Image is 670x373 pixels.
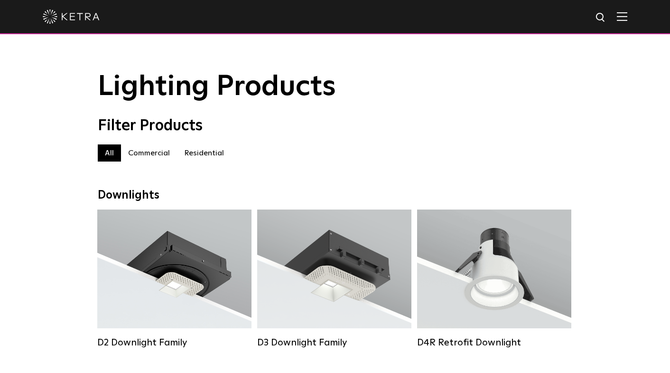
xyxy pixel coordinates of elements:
[417,210,571,348] a: D4R Retrofit Downlight Lumen Output:800Colors:White / BlackBeam Angles:15° / 25° / 40° / 60°Watta...
[257,210,411,348] a: D3 Downlight Family Lumen Output:700 / 900 / 1100Colors:White / Black / Silver / Bronze / Paintab...
[97,210,251,348] a: D2 Downlight Family Lumen Output:1200Colors:White / Black / Gloss Black / Silver / Bronze / Silve...
[97,337,251,348] div: D2 Downlight Family
[617,12,627,21] img: Hamburger%20Nav.svg
[43,10,100,24] img: ketra-logo-2019-white
[98,73,336,101] span: Lighting Products
[257,337,411,348] div: D3 Downlight Family
[417,337,571,348] div: D4R Retrofit Downlight
[595,12,607,24] img: search icon
[98,117,572,135] div: Filter Products
[98,144,121,162] label: All
[177,144,231,162] label: Residential
[121,144,177,162] label: Commercial
[98,189,572,202] div: Downlights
